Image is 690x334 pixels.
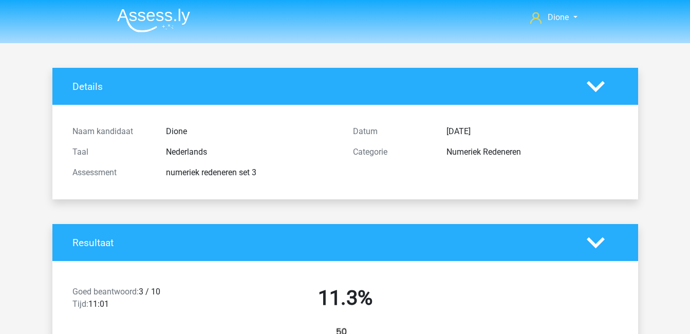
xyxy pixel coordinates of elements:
span: Dione [548,12,569,22]
div: numeriek redeneren set 3 [158,166,345,179]
div: Taal [65,146,158,158]
div: Datum [345,125,439,138]
div: Categorie [345,146,439,158]
h4: Details [72,81,571,92]
div: 3 / 10 11:01 [65,286,205,314]
div: [DATE] [439,125,626,138]
div: Nederlands [158,146,345,158]
h4: Resultaat [72,237,571,249]
span: Goed beantwoord: [72,287,139,296]
span: Tijd: [72,299,88,309]
div: Naam kandidaat [65,125,158,138]
div: Dione [158,125,345,138]
img: Assessly [117,8,190,32]
h2: 11.3% [213,286,478,310]
a: Dione [526,11,581,24]
div: Numeriek Redeneren [439,146,626,158]
div: Assessment [65,166,158,179]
